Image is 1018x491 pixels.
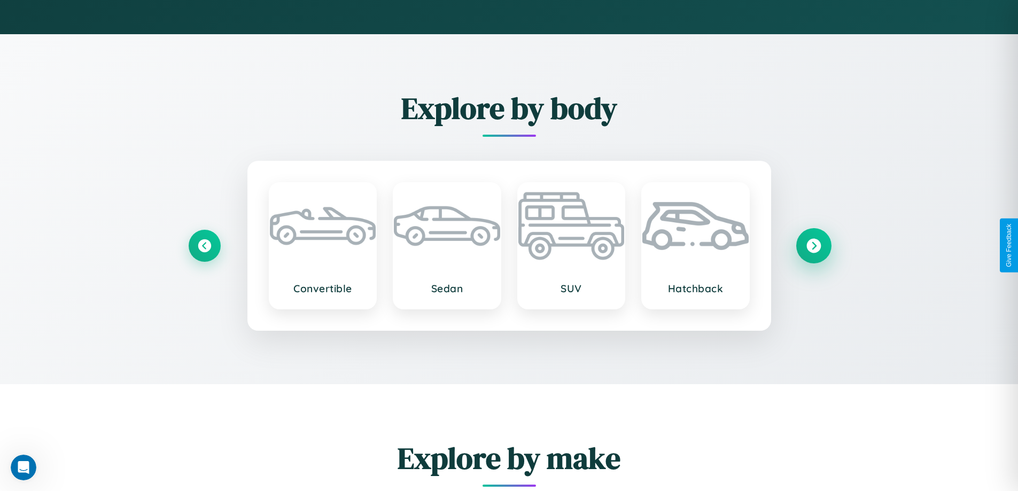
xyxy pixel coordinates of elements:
[189,438,830,479] h2: Explore by make
[189,88,830,129] h2: Explore by body
[529,282,614,295] h3: SUV
[11,455,36,480] iframe: Intercom live chat
[653,282,738,295] h3: Hatchback
[405,282,489,295] h3: Sedan
[281,282,366,295] h3: Convertible
[1005,224,1013,267] div: Give Feedback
